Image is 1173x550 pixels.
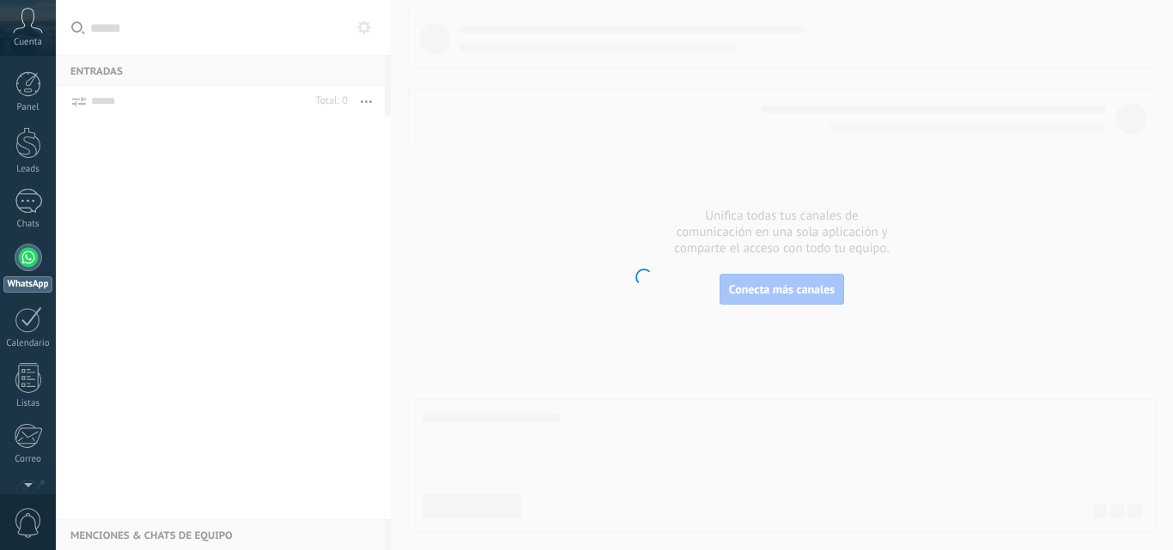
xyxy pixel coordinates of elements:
[14,37,42,48] span: Cuenta
[3,164,53,175] div: Leads
[3,454,53,465] div: Correo
[3,338,53,349] div: Calendario
[3,102,53,113] div: Panel
[3,276,52,293] div: WhatsApp
[3,398,53,409] div: Listas
[3,219,53,230] div: Chats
